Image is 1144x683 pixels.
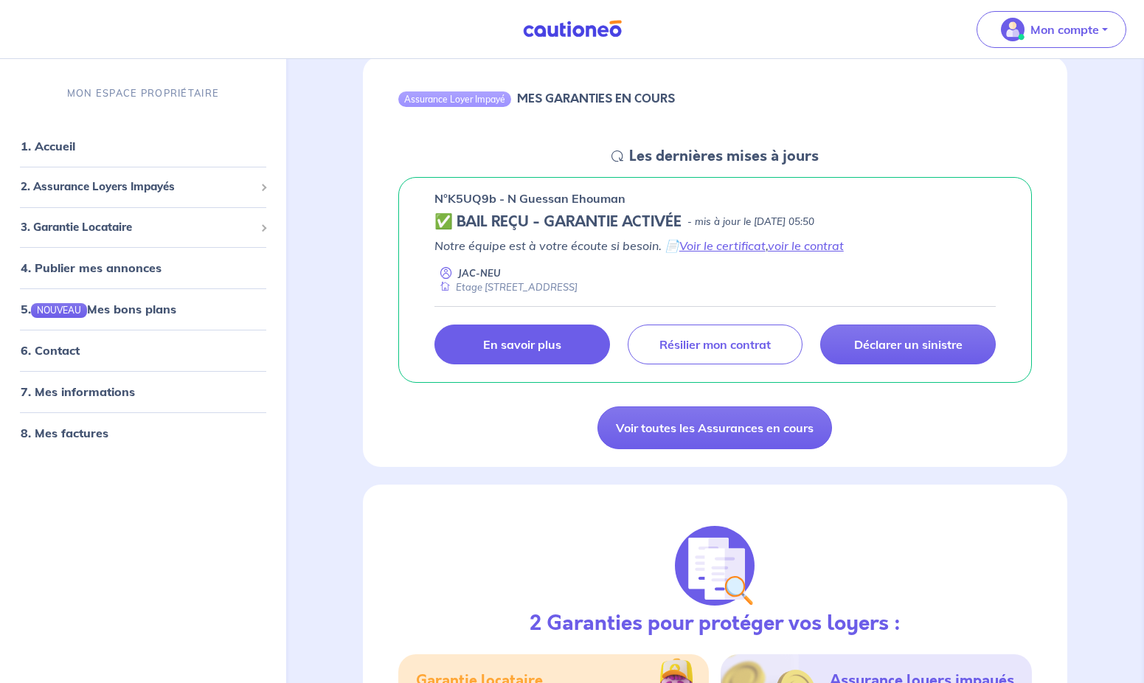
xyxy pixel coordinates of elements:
a: Déclarer un sinistre [820,325,996,364]
div: Etage [STREET_ADDRESS] [434,280,578,294]
p: n°K5UQ9b - N Guessan Ehouman [434,190,625,207]
a: En savoir plus [434,325,610,364]
a: 6. Contact [21,343,80,358]
div: 1. Accueil [6,131,280,161]
a: 5.NOUVEAUMes bons plans [21,302,176,316]
div: 7. Mes informations [6,377,280,406]
a: Résilier mon contrat [628,325,803,364]
h5: Les dernières mises à jours [629,148,819,165]
div: 4. Publier mes annonces [6,253,280,282]
a: 4. Publier mes annonces [21,260,162,275]
p: JAC-NEU [458,266,501,280]
div: 2. Assurance Loyers Impayés [6,173,280,201]
div: 6. Contact [6,336,280,365]
div: state: CONTRACT-VALIDATED, Context: NEW,MAYBE-CERTIFICATE,ALONE,LESSOR-DOCUMENTS [434,213,996,231]
h6: MES GARANTIES EN COURS [517,91,675,105]
a: 7. Mes informations [21,384,135,399]
a: Voir le certificat [679,238,766,253]
div: Assurance Loyer Impayé [398,91,511,106]
img: justif-loupe [675,526,755,606]
p: MON ESPACE PROPRIÉTAIRE [67,86,219,100]
div: 3. Garantie Locataire [6,212,280,241]
h5: ✅ BAIL REÇU - GARANTIE ACTIVÉE [434,213,682,231]
a: 1. Accueil [21,139,75,153]
p: Notre équipe est à votre écoute si besoin. 📄 , [434,237,996,254]
span: 2. Assurance Loyers Impayés [21,178,254,195]
p: Mon compte [1030,21,1099,38]
a: Voir toutes les Assurances en cours [597,406,832,449]
p: Déclarer un sinistre [854,337,963,352]
img: Cautioneo [517,20,628,38]
img: illu_account_valid_menu.svg [1001,18,1025,41]
div: 5.NOUVEAUMes bons plans [6,294,280,324]
a: 8. Mes factures [21,426,108,440]
a: voir le contrat [768,238,844,253]
button: illu_account_valid_menu.svgMon compte [977,11,1126,48]
p: - mis à jour le [DATE] 05:50 [687,215,814,229]
h3: 2 Garanties pour protéger vos loyers : [530,611,901,637]
p: En savoir plus [483,337,561,352]
span: 3. Garantie Locataire [21,218,254,235]
p: Résilier mon contrat [659,337,771,352]
div: 8. Mes factures [6,418,280,448]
